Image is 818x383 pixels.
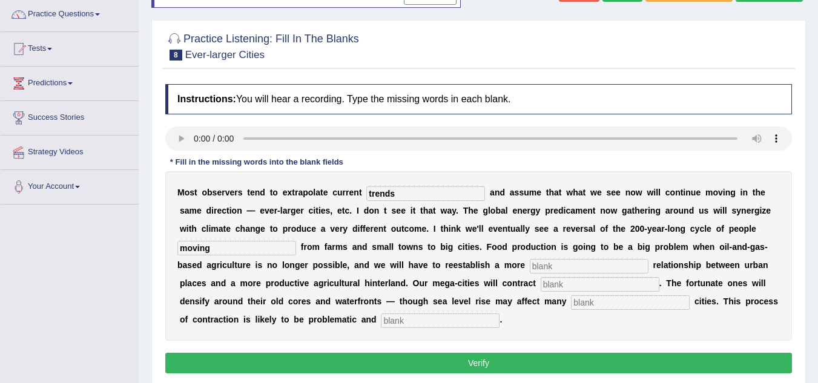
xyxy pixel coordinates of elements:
b: s [213,188,217,197]
b: r [300,206,303,215]
b: t [559,188,562,197]
b: o [490,206,496,215]
b: u [524,188,529,197]
b: n [675,188,681,197]
b: e [576,224,581,234]
b: n [517,206,523,215]
b: n [684,206,689,215]
b: t [401,224,404,234]
b: r [550,206,553,215]
b: e [553,206,558,215]
b: a [447,206,452,215]
b: t [413,206,416,215]
a: Your Account [1,170,139,200]
b: — [246,206,255,215]
b: e [269,206,274,215]
b: n [650,206,656,215]
b: T [463,206,469,215]
b: i [313,206,315,215]
b: e [523,206,527,215]
b: l [593,224,595,234]
b: s [606,188,611,197]
b: i [449,224,451,234]
b: v [718,188,723,197]
b: r [371,224,374,234]
b: a [245,224,250,234]
b: t [384,206,387,215]
b: o [291,224,297,234]
b: c [309,206,314,215]
b: y [536,206,541,215]
b: n [255,188,260,197]
b: . [349,206,352,215]
b: t [189,224,192,234]
b: t [753,188,756,197]
b: d [260,188,265,197]
b: h [468,206,473,215]
b: n [354,188,359,197]
b: n [495,188,500,197]
b: a [185,206,190,215]
b: d [500,188,505,197]
b: e [512,206,517,215]
b: e [616,188,621,197]
b: n [741,206,747,215]
b: a [589,224,593,234]
b: g [622,206,627,215]
b: w [590,188,597,197]
b: d [296,224,302,234]
b: l [479,224,481,234]
b: h [240,224,246,234]
b: h [573,188,578,197]
b: t [292,188,295,197]
b: e [260,206,265,215]
b: e [283,188,288,197]
b: t [194,188,197,197]
b: n [250,224,256,234]
b: g [655,206,661,215]
b: e [582,206,587,215]
b: e [226,224,231,234]
b: s [515,188,519,197]
b: b [495,206,501,215]
b: n [742,188,748,197]
b: e [640,206,645,215]
b: h [755,188,760,197]
b: e [421,224,426,234]
b: e [335,224,340,234]
input: blank [177,241,296,255]
b: a [501,206,506,215]
b: e [473,206,478,215]
b: g [754,206,760,215]
b: a [315,188,320,197]
b: e [197,206,202,215]
b: m [211,224,218,234]
b: t [507,224,510,234]
b: e [760,188,765,197]
b: t [270,188,273,197]
b: w [566,188,573,197]
b: h [191,224,197,234]
b: o [369,206,374,215]
b: e [229,188,234,197]
b: o [272,224,278,234]
b: a [516,224,521,234]
b: r [287,206,290,215]
input: blank [571,295,690,310]
b: g [530,206,536,215]
b: t [433,206,436,215]
b: i [208,224,211,234]
b: l [488,206,490,215]
b: e [260,224,265,234]
input: blank [381,313,500,328]
b: u [510,224,516,234]
b: r [343,188,346,197]
b: r [644,206,647,215]
b: i [229,206,232,215]
b: l [481,224,484,234]
b: n [587,206,593,215]
b: r [274,206,277,215]
b: a [510,188,515,197]
b: e [250,188,255,197]
b: z [762,206,766,215]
